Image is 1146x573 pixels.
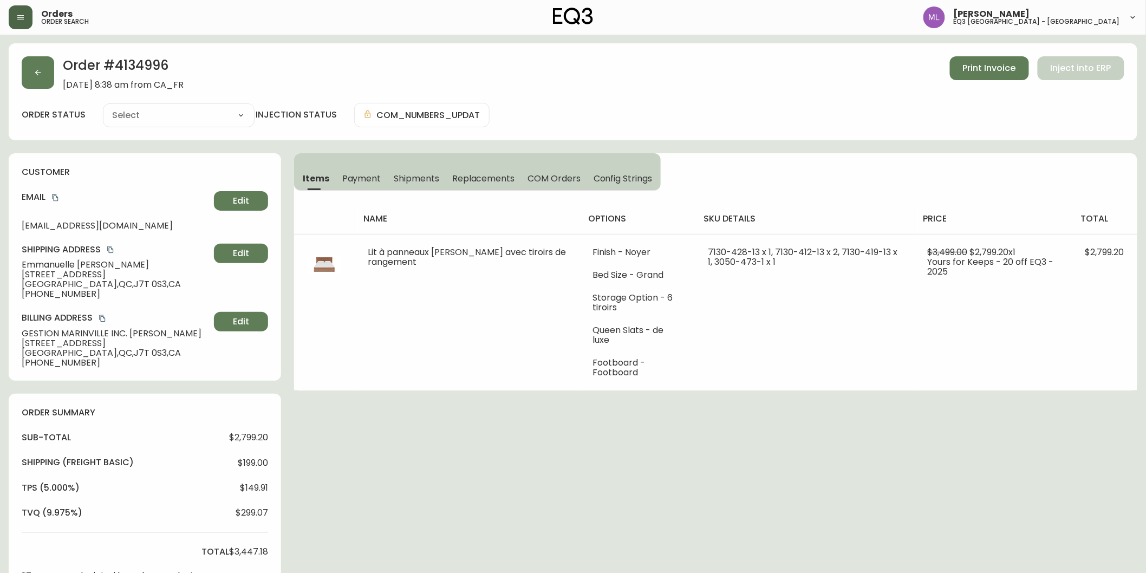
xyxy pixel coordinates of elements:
span: Edit [233,195,249,207]
span: COM Orders [528,173,581,184]
button: Edit [214,191,268,211]
span: $2,799.20 [1085,246,1124,258]
span: [STREET_ADDRESS] [22,270,210,279]
span: [PHONE_NUMBER] [22,358,210,368]
span: $2,799.20 [229,433,268,442]
li: Footboard - Footboard [593,358,682,377]
h4: options [589,213,687,225]
h4: price [923,213,1064,225]
h4: Billing Address [22,312,210,324]
span: $299.07 [236,508,268,518]
span: [PERSON_NAME] [954,10,1030,18]
h2: Order # 4134996 [63,56,184,80]
button: copy [105,244,116,255]
button: copy [97,313,108,324]
span: Yours for Keeps - 20 off EQ3 - 2025 [928,256,1054,278]
img: logo [553,8,593,25]
h4: injection status [256,109,337,121]
button: Edit [214,244,268,263]
span: [GEOGRAPHIC_DATA] , QC , J7T 0S3 , CA [22,348,210,358]
img: 7130-428-13-400-1-cljmt2o8o0d9o01864h8dvji4.jpg [307,248,342,282]
span: Lit à panneaux [PERSON_NAME] avec tiroirs de rangement [368,246,566,268]
span: $3,447.18 [229,547,268,557]
li: Queen Slats - de luxe [593,325,682,345]
h4: sub-total [22,432,71,444]
h4: total [1081,213,1129,225]
h4: name [363,213,571,225]
span: Items [303,173,329,184]
li: Storage Option - 6 tiroirs [593,293,682,312]
span: Shipments [394,173,439,184]
span: Config Strings [594,173,652,184]
h4: sku details [704,213,906,225]
span: Replacements [452,173,515,184]
span: Edit [233,248,249,259]
button: copy [50,192,61,203]
button: Edit [214,312,268,331]
span: Emmanuelle [PERSON_NAME] [22,260,210,270]
label: order status [22,109,86,121]
li: Finish - Noyer [593,248,682,257]
li: Bed Size - Grand [593,270,682,280]
span: [GEOGRAPHIC_DATA] , QC , J7T 0S3 , CA [22,279,210,289]
span: [STREET_ADDRESS] [22,338,210,348]
h4: tvq (9.975%) [22,507,82,519]
h4: Shipping Address [22,244,210,256]
span: GESTION MARINVILLE INC. [PERSON_NAME] [22,329,210,338]
h5: order search [41,18,89,25]
button: Print Invoice [950,56,1029,80]
h4: order summary [22,407,268,419]
span: [PHONE_NUMBER] [22,289,210,299]
h4: total [201,546,229,558]
h4: Email [22,191,210,203]
span: Print Invoice [963,62,1016,74]
img: 3de4b2bf7ef2efc5d8e82fe66501aa37 [923,6,945,28]
span: 7130-428-13 x 1, 7130-412-13 x 2, 7130-419-13 x 1, 3050-473-1 x 1 [708,246,898,268]
h4: tps (5.000%) [22,482,80,494]
span: $3,499.00 [928,246,968,258]
span: [EMAIL_ADDRESS][DOMAIN_NAME] [22,221,210,231]
h4: customer [22,166,268,178]
span: $199.00 [238,458,268,468]
span: [DATE] 8:38 am from CA_FR [63,80,184,90]
h5: eq3 [GEOGRAPHIC_DATA] - [GEOGRAPHIC_DATA] [954,18,1120,25]
span: $2,799.20 x 1 [970,246,1016,258]
span: Edit [233,316,249,328]
span: Payment [342,173,381,184]
span: $149.91 [240,483,268,493]
span: Orders [41,10,73,18]
h4: Shipping ( Freight Basic ) [22,457,134,468]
